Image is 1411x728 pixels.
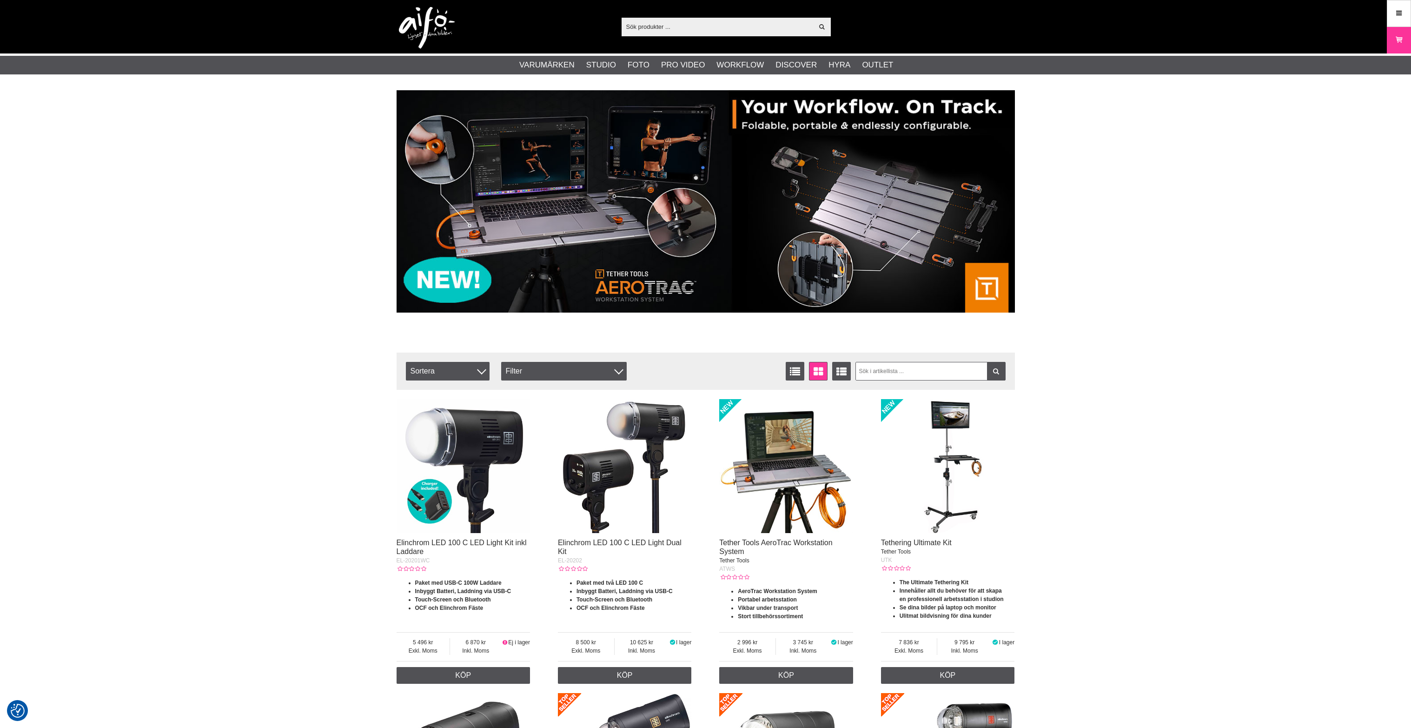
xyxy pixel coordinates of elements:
span: Inkl. Moms [776,647,830,655]
span: Ej i lager [508,639,530,646]
strong: Ulitmat bildvisning för dina kunder [900,613,992,619]
span: I lager [837,639,853,646]
a: Hyra [828,59,850,71]
span: 8 500 [558,638,614,647]
span: EL-20201WC [397,557,430,564]
strong: Inbyggt Batteri, Laddning via USB-C [415,588,511,594]
span: 5 496 [397,638,450,647]
span: Sortera [406,362,490,381]
span: Exkl. Moms [881,647,937,655]
span: Inkl. Moms [937,647,992,655]
strong: OCF och Elinchrom Fäste [415,605,484,611]
span: Exkl. Moms [719,647,775,655]
a: Tethering Ultimate Kit [881,539,952,547]
a: Workflow [716,59,764,71]
span: Exkl. Moms [397,647,450,655]
strong: Innehåller allt du behöver för att skapa [900,588,1002,594]
input: Sök produkter ... [622,20,814,33]
span: 7 836 [881,638,937,647]
div: Filter [501,362,627,381]
span: Exkl. Moms [558,647,614,655]
a: Foto [628,59,649,71]
span: Tether Tools [881,548,911,555]
img: Elinchrom LED 100 C LED Light Kit inkl Laddare [397,399,530,533]
a: Elinchrom LED 100 C LED Light Kit inkl Laddare [397,539,527,555]
span: UTK [881,557,892,563]
a: Studio [586,59,616,71]
a: Köp [558,667,692,684]
i: Ej i lager [502,639,509,646]
strong: Paket med två LED 100 C [576,580,643,586]
img: Tether Tools AeroTrac Workstation System [719,399,853,533]
img: Revisit consent button [11,704,25,718]
i: I lager [992,639,999,646]
a: Pro Video [661,59,705,71]
span: 10 625 [615,638,669,647]
a: Outlet [862,59,893,71]
a: Listvisning [786,362,804,381]
strong: Touch-Screen och Bluetooth [576,596,652,603]
i: I lager [669,639,676,646]
a: Köp [719,667,853,684]
strong: en professionell arbetsstation i studion [900,596,1004,602]
div: Kundbetyg: 0 [881,564,911,573]
strong: Portabel arbetsstation [738,596,797,603]
span: Inkl. Moms [450,647,502,655]
a: Utökad listvisning [832,362,851,381]
a: Filtrera [987,362,1006,381]
div: Kundbetyg: 0 [719,573,749,581]
strong: Touch-Screen och Bluetooth [415,596,491,603]
img: Tethering Ultimate Kit [881,399,1015,533]
strong: AeroTrac Workstation System [738,588,817,594]
input: Sök i artikellista ... [855,362,1006,381]
span: 3 745 [776,638,830,647]
strong: The Ultimate Tethering Kit [900,579,968,586]
div: Kundbetyg: 0 [558,565,588,573]
button: Samtyckesinställningar [11,702,25,719]
span: 9 795 [937,638,992,647]
span: I lager [999,639,1014,646]
span: 2 996 [719,638,775,647]
a: Köp [397,667,530,684]
img: logo.png [399,7,455,49]
span: EL-20202 [558,557,582,564]
span: 6 870 [450,638,502,647]
img: Annons:007 banner-header-aerotrac-1390x500.jpg [397,90,1015,313]
strong: Vikbar under transport [738,605,798,611]
a: Varumärken [519,59,575,71]
span: Inkl. Moms [615,647,669,655]
strong: Stort tillbehörssortiment [738,613,803,620]
strong: Paket med USB-C 100W Laddare [415,580,502,586]
strong: Se dina bilder på laptop och monitor [900,604,996,611]
a: Elinchrom LED 100 C LED Light Dual Kit [558,539,682,555]
i: I lager [830,639,838,646]
strong: Inbyggt Batteri, Laddning via USB-C [576,588,673,594]
span: ATWS [719,566,735,572]
span: Tether Tools [719,557,749,564]
span: I lager [676,639,691,646]
a: Fönstervisning [809,362,828,381]
a: Tether Tools AeroTrac Workstation System [719,539,832,555]
a: Köp [881,667,1015,684]
strong: OCF och Elinchrom Fäste [576,605,645,611]
a: Discover [775,59,817,71]
img: Elinchrom LED 100 C LED Light Dual Kit [558,399,692,533]
div: Kundbetyg: 0 [397,565,426,573]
